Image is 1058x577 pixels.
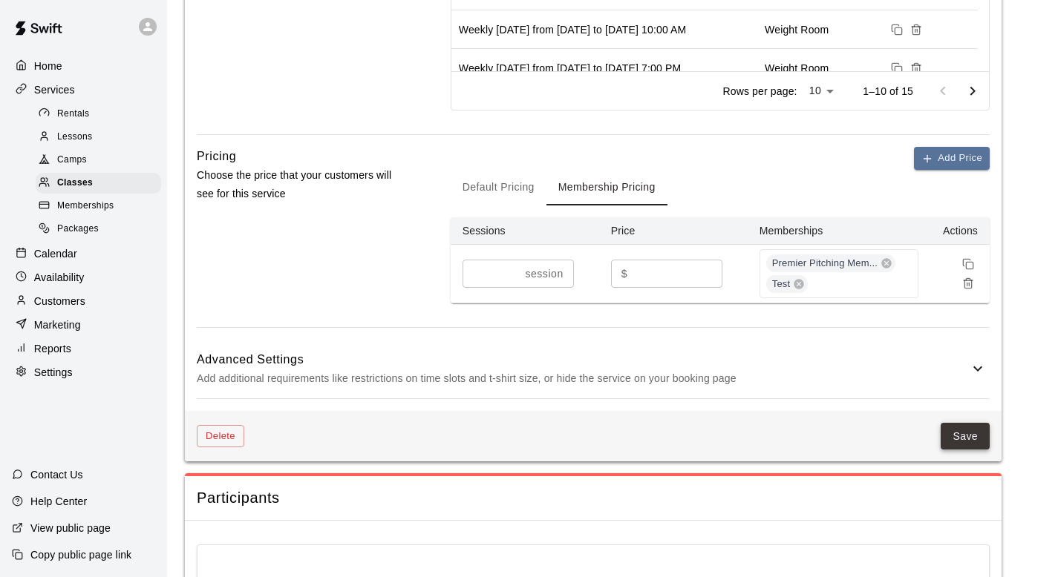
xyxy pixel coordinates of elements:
a: Home [12,55,155,77]
div: Lessons [36,127,161,148]
span: Rentals [57,107,90,122]
a: Marketing [12,314,155,336]
p: Contact Us [30,467,83,482]
div: 10 [803,80,840,102]
button: Membership Pricing [546,170,667,205]
a: Lessons [36,125,167,148]
button: Duplicate sessions [887,20,907,39]
p: Copy public page link [30,547,131,562]
div: Advanced SettingsAdd additional requirements like restrictions on time slots and t-shirt size, or... [197,340,990,398]
p: Help Center [30,494,87,509]
div: Classes [36,173,161,194]
a: Settings [12,361,155,383]
div: Premier Pitching Mem... [766,254,895,272]
p: View public page [30,521,111,535]
button: Duplicate sessions [887,59,907,78]
button: Save [941,423,990,450]
span: Classes [57,176,93,191]
th: Price [599,217,748,245]
button: Go to next page [958,76,987,106]
a: Memberships [36,195,167,218]
button: Add Price [914,147,990,170]
a: Calendar [12,243,155,265]
p: Settings [34,365,73,380]
span: Camps [57,153,87,168]
a: Availability [12,266,155,288]
button: Delete [197,425,244,448]
span: Participants [197,488,990,508]
th: Sessions [451,217,599,245]
span: Memberships [57,199,114,214]
p: Calendar [34,246,77,261]
p: Choose the price that your customers will see for this service [197,166,403,203]
p: session [525,266,563,282]
div: Camps [36,150,161,171]
p: 1–10 of 15 [863,84,913,99]
div: Packages [36,219,161,240]
div: Memberships [36,196,161,217]
span: Lessons [57,130,93,145]
p: $ [621,266,627,282]
button: Remove price [959,274,978,293]
a: Services [12,79,155,101]
th: Memberships [748,217,930,245]
span: Packages [57,222,99,237]
div: Weight Room [765,22,829,37]
span: Test [766,277,796,291]
a: Packages [36,218,167,241]
span: Delete sessions [907,61,926,73]
a: Customers [12,290,155,312]
p: Home [34,59,62,73]
a: Camps [36,149,167,172]
a: Classes [36,172,167,195]
p: Marketing [34,317,81,332]
h6: Advanced Settings [197,350,969,369]
button: Duplicate price [959,254,978,274]
span: Premier Pitching Mem... [766,257,884,271]
p: Customers [34,294,85,309]
button: Default Pricing [451,170,546,205]
p: Services [34,82,75,97]
div: Test [766,275,808,293]
a: Rentals [36,102,167,125]
a: Reports [12,337,155,360]
th: Actions [930,217,990,245]
div: Weekly on Thursday from 9/25/2025 to 10/2/2025 at 7:00 PM [459,61,681,76]
div: Weekly on Saturday from 9/27/2025 to 10/4/2025 at 10:00 AM [459,22,687,37]
span: Delete sessions [907,22,926,34]
p: Reports [34,341,71,356]
p: Rows per page: [722,84,797,99]
div: Weight Room [765,61,829,76]
h6: Pricing [197,147,236,166]
div: Rentals [36,104,161,125]
p: Availability [34,270,85,285]
p: Add additional requirements like restrictions on time slots and t-shirt size, or hide the service... [197,369,969,388]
